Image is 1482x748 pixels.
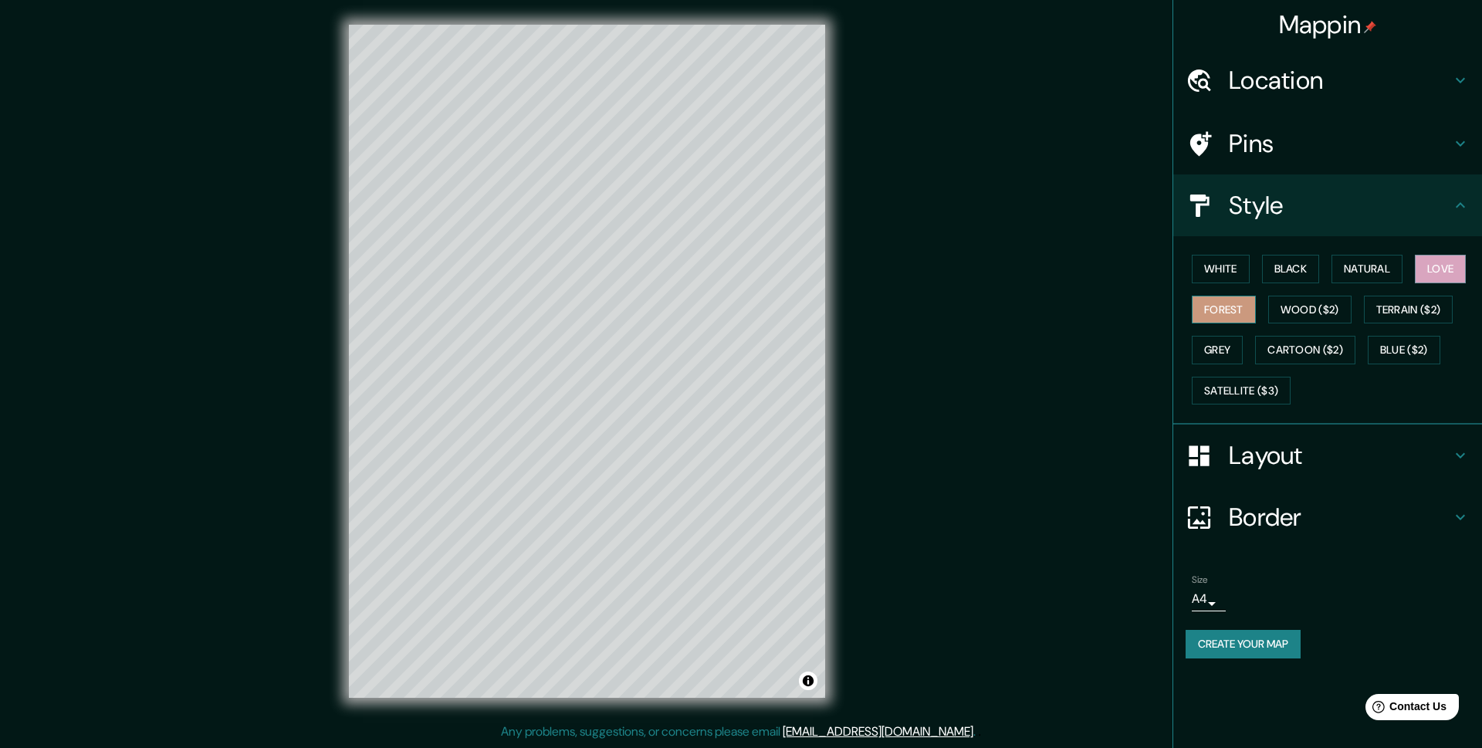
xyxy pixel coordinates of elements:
button: Cartoon ($2) [1255,336,1355,364]
h4: Border [1229,502,1451,533]
h4: Location [1229,65,1451,96]
button: Toggle attribution [799,672,817,690]
button: Black [1262,255,1320,283]
div: A4 [1192,587,1226,611]
iframe: Help widget launcher [1345,688,1465,731]
div: Layout [1173,425,1482,486]
div: . [978,723,981,741]
button: Forest [1192,296,1256,324]
button: Love [1415,255,1466,283]
div: Style [1173,174,1482,236]
h4: Layout [1229,440,1451,471]
label: Size [1192,574,1208,587]
button: White [1192,255,1250,283]
div: Location [1173,49,1482,111]
div: . [976,723,978,741]
button: Terrain ($2) [1364,296,1453,324]
button: Satellite ($3) [1192,377,1291,405]
h4: Style [1229,190,1451,221]
button: Create your map [1186,630,1301,658]
h4: Pins [1229,128,1451,159]
div: Border [1173,486,1482,548]
button: Blue ($2) [1368,336,1440,364]
button: Wood ($2) [1268,296,1352,324]
div: Pins [1173,113,1482,174]
button: Grey [1192,336,1243,364]
a: [EMAIL_ADDRESS][DOMAIN_NAME] [783,723,973,740]
img: pin-icon.png [1364,21,1376,33]
h4: Mappin [1279,9,1377,40]
button: Natural [1331,255,1402,283]
p: Any problems, suggestions, or concerns please email . [501,723,976,741]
